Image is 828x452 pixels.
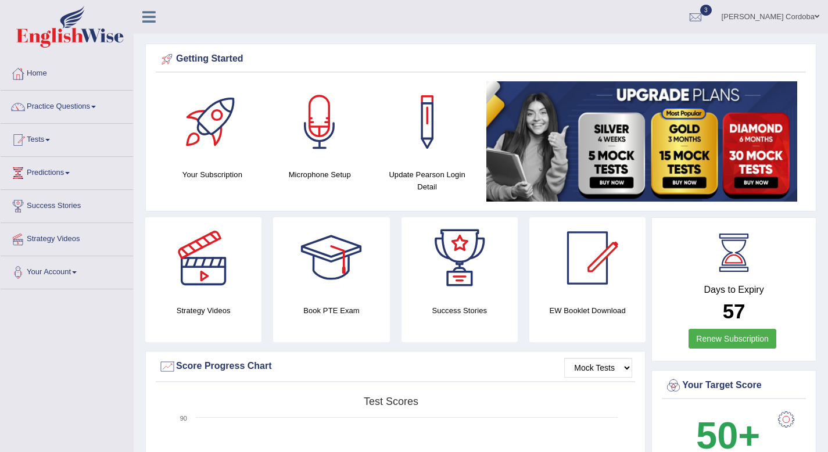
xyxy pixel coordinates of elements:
h4: Strategy Videos [145,304,261,317]
h4: Update Pearson Login Detail [379,168,475,193]
a: Strategy Videos [1,223,133,252]
text: 90 [180,415,187,422]
a: Home [1,58,133,87]
h4: Book PTE Exam [273,304,389,317]
a: Tests [1,124,133,153]
tspan: Test scores [364,396,418,407]
b: 57 [723,300,745,322]
h4: EW Booklet Download [529,304,646,317]
h4: Microphone Setup [272,168,368,181]
span: 3 [700,5,712,16]
h4: Success Stories [402,304,518,317]
h4: Days to Expiry [665,285,803,295]
h4: Your Subscription [164,168,260,181]
div: Score Progress Chart [159,358,632,375]
a: Predictions [1,157,133,186]
img: small5.jpg [486,81,797,202]
a: Your Account [1,256,133,285]
div: Your Target Score [665,377,803,394]
a: Success Stories [1,190,133,219]
a: Practice Questions [1,91,133,120]
div: Getting Started [159,51,803,68]
a: Renew Subscription [689,329,776,349]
